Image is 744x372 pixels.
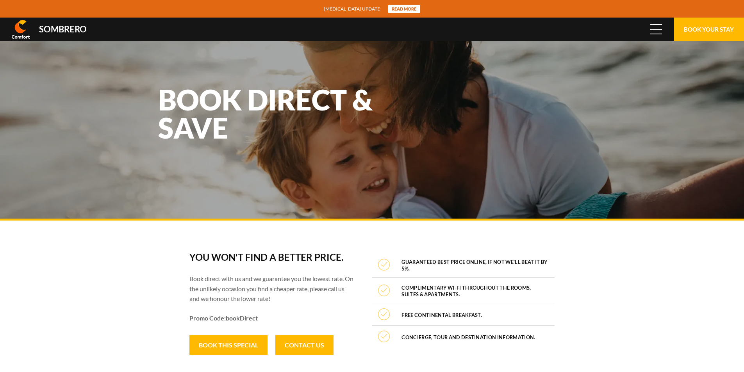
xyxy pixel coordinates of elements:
[275,335,334,355] a: Contact Us
[674,18,744,41] button: Book Your Stay
[378,259,390,271] img: Guaranteed best price online, if not we'll beat it by 5%.
[650,25,662,34] span: Menu
[12,20,30,39] img: Comfort Inn & Suites Sombrero
[324,5,380,12] span: [MEDICAL_DATA] update
[189,252,354,263] h3: You won't find a better price.
[158,85,373,142] h1: Book Direct & Save
[189,314,258,322] strong: Promo Code: bookDirect
[401,312,482,319] h4: Free continental breakfast.
[189,335,268,355] button: Book this special
[401,285,548,298] h4: Complimentary Wi-Fi throughout the rooms, suites & apartments.
[644,18,668,41] button: Menu
[401,259,548,272] h4: Guaranteed best price online, if not we'll beat it by 5%.
[378,285,390,296] img: Complimentary Wi-Fi throughout the rooms, suites & apartments.
[39,25,87,34] div: Sombrero
[378,308,390,320] img: Free continental breakfast.
[378,331,390,342] img: Concierge, tour and destination information.
[401,334,535,341] h4: Concierge, tour and destination information.
[189,274,354,304] p: Book direct with us and we guarantee you the lowest rate. On the unlikely occasion you find a che...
